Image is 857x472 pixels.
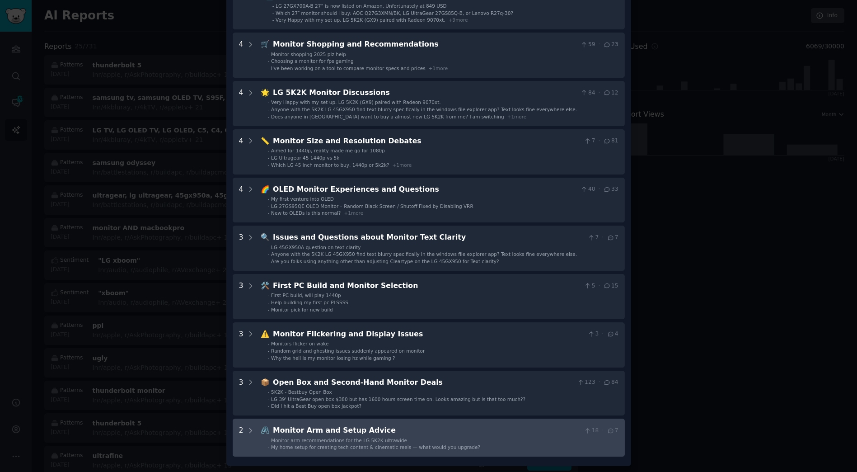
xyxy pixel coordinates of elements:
[273,377,574,388] div: Open Box and Second-Hand Monitor Deals
[268,196,270,202] div: -
[268,251,270,257] div: -
[603,89,618,97] span: 12
[273,425,581,436] div: Monitor Arm and Setup Advice
[271,444,480,450] span: My home setup for creating tech content & cinematic reels — what would you upgrade?
[268,437,270,444] div: -
[268,203,270,209] div: -
[603,41,618,49] span: 23
[271,114,504,119] span: Does anyone in [GEOGRAPHIC_DATA] want to buy a almost new LG 5K2K from me? I am switching
[580,89,595,97] span: 84
[271,403,361,409] span: Did I hit a Best Buy open box jackpot?
[268,444,270,450] div: -
[603,137,618,145] span: 81
[602,330,604,338] span: ·
[268,147,270,154] div: -
[271,66,426,71] span: I've been working on a tool to compare monitor specs and prices
[268,162,270,168] div: -
[587,234,599,242] span: 7
[273,87,577,99] div: LG 5K2K Monitor Discussions
[261,185,270,194] span: 🌈
[268,348,270,354] div: -
[580,185,595,194] span: 40
[261,378,270,387] span: 📦
[268,355,270,361] div: -
[268,389,270,395] div: -
[271,396,525,402] span: LG 39' UltraGear open box $380 but has 1600 hours screen time on. Looks amazing but is that too m...
[268,210,270,216] div: -
[344,210,363,216] span: + 1 more
[271,58,354,64] span: Choosing a monitor for fps gaming
[580,41,595,49] span: 59
[268,99,270,105] div: -
[268,396,270,402] div: -
[271,293,341,298] span: First PC build, will play 1440p
[239,425,244,450] div: 2
[271,196,334,202] span: My first venture into OLED
[599,89,600,97] span: ·
[271,155,339,160] span: LG Ultragear 45 1440p vs 5k
[449,17,468,23] span: + 9 more
[261,40,270,48] span: 🛒
[239,280,244,313] div: 3
[507,114,527,119] span: + 1 more
[239,232,244,264] div: 3
[239,39,244,71] div: 4
[393,162,412,168] span: + 1 more
[271,355,395,361] span: Why the hell is my monitor losing hz while gaming ?
[603,185,618,194] span: 33
[602,234,604,242] span: ·
[276,10,513,16] span: Which 27″ monitor should I buy: AOC Q27G3XMN/BK, LG UltraGear 27GS85Q-B, or Lenovo R27q-30?
[273,184,577,195] div: OLED Monitor Experiences and Questions
[271,162,389,168] span: Which LG 45 inch monitor to buy, 1440p or 5k2k?
[607,330,618,338] span: 4
[271,300,348,305] span: Help building my first pc PLSSSS
[271,389,332,395] span: 5K2K - Bestbuy Open Box
[268,58,270,64] div: -
[271,210,341,216] span: New to OLEDs is this normal?
[272,17,274,23] div: -
[273,329,584,340] div: Monitor Flickering and Display Issues
[261,330,270,338] span: ⚠️
[599,137,600,145] span: ·
[587,330,599,338] span: 3
[603,378,618,387] span: 84
[607,427,618,435] span: 7
[603,282,618,290] span: 15
[273,280,581,292] div: First PC Build and Monitor Selection
[271,438,407,443] span: Monitor arm recommendations for the LG 5K2K ultrawide
[239,87,244,120] div: 4
[268,155,270,161] div: -
[268,258,270,264] div: -
[239,329,244,361] div: 3
[268,244,270,250] div: -
[577,378,595,387] span: 123
[261,137,270,145] span: 📏
[584,137,595,145] span: 7
[268,292,270,298] div: -
[268,299,270,306] div: -
[271,251,577,257] span: Anyone with the 5K2K LG 45GX950 find text blurry specifically in the windows file explorer app? T...
[599,185,600,194] span: ·
[272,3,274,9] div: -
[271,107,577,112] span: Anyone with the 5K2K LG 45GX950 find text blurry specifically in the windows file explorer app? T...
[599,41,600,49] span: ·
[239,136,244,168] div: 4
[584,282,595,290] span: 5
[271,148,385,153] span: Aimed for 1440p, reality made me go for 1080p
[271,52,346,57] span: Monitor shopping 2025 plz help
[272,10,274,16] div: -
[268,51,270,57] div: -
[276,17,445,23] span: Very Happy with my set up. LG 5K2K (GX9) paired with Radeon 9070xt.
[268,65,270,71] div: -
[271,245,361,250] span: LG 45GX950A question on text clarity
[271,348,425,354] span: Random grid and ghosting issues suddenly appeared on monitor
[271,341,328,346] span: Monitors flicker on wake
[261,426,270,434] span: 🖇️
[268,106,270,113] div: -
[268,340,270,347] div: -
[271,203,473,209] span: LG 27GS95QE OLED Monitor – Random Black Screen / Shutoff Fixed by Disabling VRR
[261,281,270,290] span: 🛠️
[273,39,577,50] div: Monitor Shopping and Recommendations
[429,66,448,71] span: + 1 more
[261,88,270,97] span: 🌟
